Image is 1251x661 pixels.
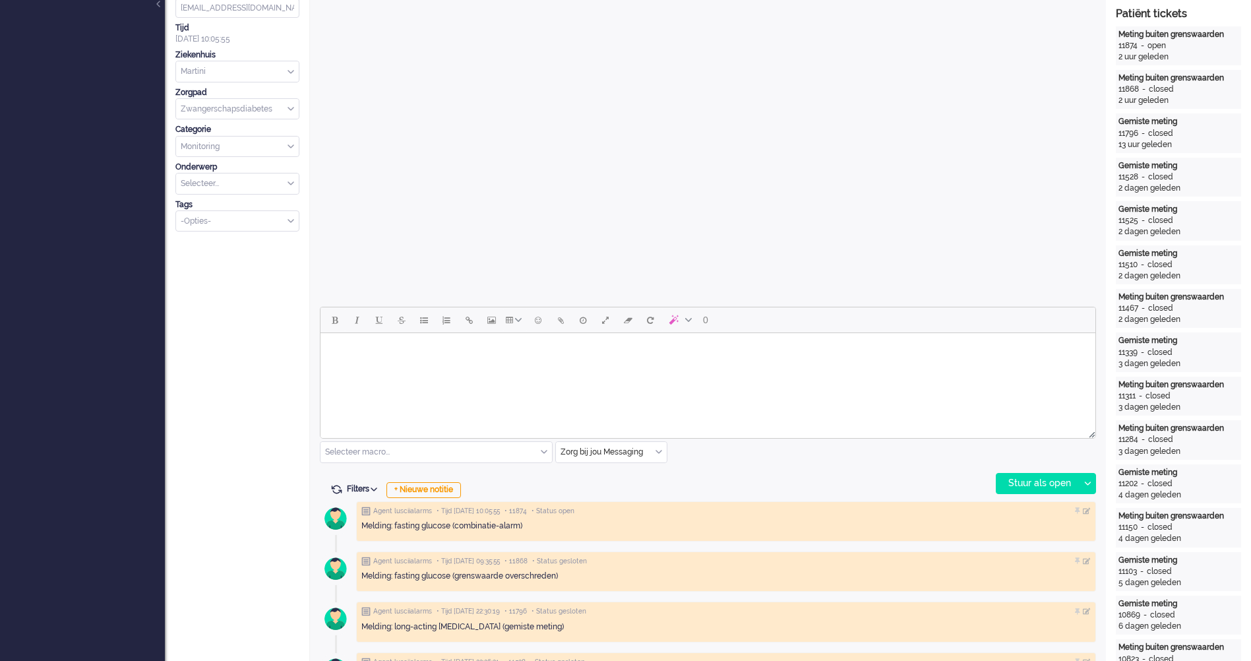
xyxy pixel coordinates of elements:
span: Filters [347,484,382,493]
div: 11202 [1118,478,1138,489]
div: Categorie [175,124,299,135]
div: 2 uur geleden [1118,95,1238,106]
div: closed [1147,478,1173,489]
div: 11525 [1118,215,1138,226]
div: - [1138,478,1147,489]
div: - [1138,303,1148,314]
button: Insert/edit link [458,309,480,331]
button: Fullscreen [594,309,617,331]
div: Gemiste meting [1118,160,1238,172]
div: closed [1148,128,1173,139]
span: • Tijd [DATE] 10:05:55 [437,507,500,516]
button: AI [661,309,697,331]
img: ic_note_grey.svg [361,607,371,616]
div: 11868 [1118,84,1139,95]
div: 11467 [1118,303,1138,314]
div: Gemiste meting [1118,116,1238,127]
span: • 11868 [504,557,528,566]
span: Agent lusciialarms [373,557,432,566]
div: Gemiste meting [1118,204,1238,215]
button: Underline [368,309,390,331]
div: - [1138,347,1147,358]
div: Gemiste meting [1118,598,1238,610]
div: 11311 [1118,391,1136,402]
div: [DATE] 10:05:55 [175,22,299,45]
span: • Status gesloten [532,607,586,616]
div: Meting buiten grenswaarden [1118,642,1238,653]
button: Table [503,309,527,331]
div: 3 dagen geleden [1118,402,1238,413]
div: 2 dagen geleden [1118,183,1238,194]
div: 4 dagen geleden [1118,489,1238,501]
div: 3 dagen geleden [1118,446,1238,457]
div: 4 dagen geleden [1118,533,1238,544]
div: 2 dagen geleden [1118,226,1238,237]
span: • Tijd [DATE] 09:35:55 [437,557,500,566]
div: Gemiste meting [1118,467,1238,478]
div: Meting buiten grenswaarden [1118,423,1238,434]
div: Meting buiten grenswaarden [1118,511,1238,522]
div: Stuur als open [996,474,1079,493]
div: 5 dagen geleden [1118,577,1238,588]
span: • 11874 [504,507,527,516]
div: Tags [175,199,299,210]
div: 11150 [1118,522,1138,533]
div: 2 uur geleden [1118,51,1238,63]
div: Patiënt tickets [1116,7,1241,22]
div: Gemiste meting [1118,335,1238,346]
div: - [1138,259,1147,270]
button: Clear formatting [617,309,639,331]
div: - [1139,84,1149,95]
button: Add attachment [549,309,572,331]
span: • 11796 [504,607,527,616]
div: closed [1150,610,1175,621]
div: closed [1147,259,1173,270]
div: closed [1148,434,1173,445]
div: - [1137,566,1147,577]
div: Zorgpad [175,87,299,98]
div: closed [1147,347,1173,358]
div: open [1147,40,1166,51]
span: • Status open [532,507,574,516]
div: Meting buiten grenswaarden [1118,379,1238,391]
span: Agent lusciialarms [373,607,432,616]
img: ic_note_grey.svg [361,557,371,566]
div: closed [1148,215,1173,226]
div: Tijd [175,22,299,34]
span: • Tijd [DATE] 22:30:19 [437,607,500,616]
div: closed [1148,303,1173,314]
div: - [1138,172,1148,183]
div: Gemiste meting [1118,555,1238,566]
img: avatar [319,502,352,535]
div: closed [1148,172,1173,183]
div: Melding: fasting glucose (combinatie-alarm) [361,520,1091,532]
button: Bold [323,309,346,331]
div: 11103 [1118,566,1137,577]
img: avatar [319,552,352,585]
button: Insert/edit image [480,309,503,331]
div: 11510 [1118,259,1138,270]
div: Onderwerp [175,162,299,173]
div: closed [1149,84,1174,95]
div: 13 uur geleden [1118,139,1238,150]
div: 2 dagen geleden [1118,270,1238,282]
div: Select Tags [175,210,299,232]
div: 2 dagen geleden [1118,314,1238,325]
div: Melding: long-acting [MEDICAL_DATA] (gemiste meting) [361,621,1091,633]
div: 11796 [1118,128,1138,139]
div: 11339 [1118,347,1138,358]
div: Ziekenhuis [175,49,299,61]
div: - [1138,522,1147,533]
span: 0 [703,315,708,325]
div: closed [1147,566,1172,577]
div: Melding: fasting glucose (grenswaarde overschreden) [361,571,1091,582]
div: 11528 [1118,172,1138,183]
span: • Status gesloten [532,557,587,566]
img: ic_note_grey.svg [361,507,371,516]
div: 3 dagen geleden [1118,358,1238,369]
div: - [1138,434,1148,445]
div: Gemiste meting [1118,248,1238,259]
button: Numbered list [435,309,458,331]
div: - [1138,215,1148,226]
